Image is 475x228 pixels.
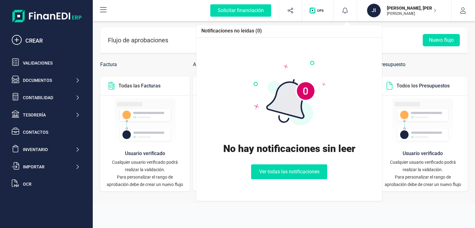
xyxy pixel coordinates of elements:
[12,10,82,22] img: Logo Finanedi
[100,60,190,69] h6: Factura
[106,149,184,158] h5: Usuario verificado
[115,99,175,144] img: user-icon
[106,158,184,173] p: Cualquier usuario verificado podrá realizar la validación.
[23,60,80,66] div: Validaciones
[253,60,326,128] img: Bicolor.svg
[384,158,462,173] p: Cualquier usuario verificado podrá realizar la validación.
[23,77,75,83] div: Documentos
[367,4,381,17] div: JI
[310,7,326,14] img: Logo de OPS
[118,82,160,90] p: Todas las
[384,173,462,188] p: Para personalizar el rango de aprobación debe de crear un nuevo flujo
[108,36,168,44] span: Flujo de aprobaciones
[396,82,450,90] p: Todos los
[23,181,80,187] div: OCR
[23,95,75,101] div: Contabilidad
[23,146,75,153] div: Inventario
[387,11,436,16] p: [PERSON_NAME]
[365,1,444,20] button: JI[PERSON_NAME], [PERSON_NAME][PERSON_NAME]
[203,1,279,20] button: Solicitar financiación
[141,83,160,89] span: Facturas
[387,5,436,11] p: [PERSON_NAME], [PERSON_NAME]
[210,4,271,17] div: Solicitar financiación
[392,99,453,144] img: user-icon
[306,1,330,20] button: Logo de OPS
[251,164,327,179] button: Ver todas las notificaciones
[23,112,75,118] div: Tesorería
[106,173,184,188] p: Para personalizar el rango de aprobación debe de crear un nuevo flujo
[201,28,262,35] div: Notificaciones no leídas (0)
[384,149,462,158] h5: Usuario verificado
[378,60,468,69] h6: Presupuesto
[419,83,450,89] span: Presupuestos
[423,34,460,46] button: Nuevo flujo
[193,60,283,69] h6: Albarán
[23,129,80,135] div: Contactos
[223,143,355,154] div: No hay notificaciones sin leer
[25,36,80,45] div: CREAR
[23,164,75,170] div: Importar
